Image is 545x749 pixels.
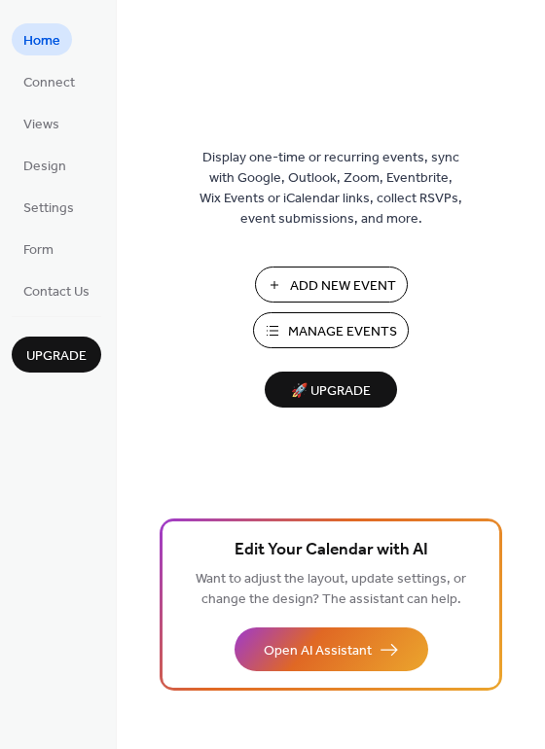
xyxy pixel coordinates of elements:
[23,240,54,261] span: Form
[265,372,397,408] button: 🚀 Upgrade
[290,276,396,297] span: Add New Event
[23,73,75,93] span: Connect
[235,537,428,564] span: Edit Your Calendar with AI
[196,566,466,613] span: Want to adjust the layout, update settings, or change the design? The assistant can help.
[264,641,372,661] span: Open AI Assistant
[12,337,101,373] button: Upgrade
[23,157,66,177] span: Design
[12,107,71,139] a: Views
[276,378,385,405] span: 🚀 Upgrade
[23,115,59,135] span: Views
[12,191,86,223] a: Settings
[23,282,90,303] span: Contact Us
[23,31,60,52] span: Home
[200,148,462,230] span: Display one-time or recurring events, sync with Google, Outlook, Zoom, Eventbrite, Wix Events or ...
[253,312,409,348] button: Manage Events
[23,198,74,219] span: Settings
[255,267,408,303] button: Add New Event
[12,149,78,181] a: Design
[12,23,72,55] a: Home
[26,346,87,367] span: Upgrade
[12,232,65,265] a: Form
[12,65,87,97] a: Connect
[12,274,101,306] a: Contact Us
[288,322,397,342] span: Manage Events
[235,627,428,671] button: Open AI Assistant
